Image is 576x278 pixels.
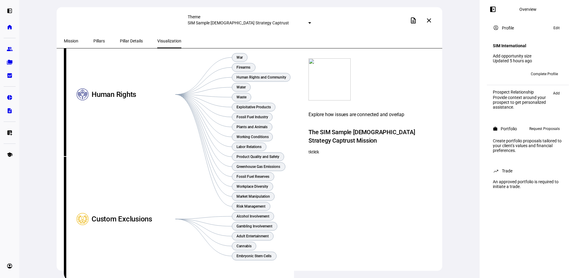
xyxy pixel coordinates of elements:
[236,75,286,79] text: Human Rights and Community
[308,149,422,155] div: tktktk
[410,17,417,24] mat-icon: description
[308,111,422,118] div: Explore how issues are connected and overlap
[236,125,268,129] text: Plants and Animals
[7,130,13,136] eth-mat-symbol: list_alt_add
[493,90,550,94] div: Prospect Relationship
[236,184,268,189] text: Workplace Diversity
[64,39,78,43] span: Mission
[493,58,563,63] div: Updated 5 hours ago
[550,90,563,97] button: Add
[4,69,16,82] a: bid_landscape
[493,95,550,110] div: Provide context around your prospect to get personalized assistance.
[236,244,252,248] text: Cannabis
[4,21,16,33] a: home
[493,25,499,31] mat-icon: account_circle
[236,85,246,89] text: Water
[531,69,558,79] span: Complete Profile
[553,90,560,97] span: Add
[236,175,269,179] text: Fossil Fuel Reserves
[7,94,13,100] eth-mat-symbol: pie_chart
[493,24,563,32] eth-panel-overview-card-header: Profile
[7,73,13,79] eth-mat-symbol: bid_landscape
[236,105,271,109] text: Exploitative Products
[493,54,531,58] a: Add opportunity size
[120,39,143,43] span: Pillar Details
[7,8,13,14] eth-mat-symbol: left_panel_open
[93,39,105,43] span: Pillars
[489,177,566,191] div: An approved portfolio is required to initiate a trade.
[7,46,13,52] eth-mat-symbol: group
[496,72,500,76] span: JD
[236,214,269,218] text: Alcohol Involvement
[553,24,560,32] span: Edit
[157,39,181,43] span: Visualization
[236,145,261,149] text: Labor Relations
[529,125,560,132] span: Request Proposals
[4,56,16,68] a: folder_copy
[493,126,498,131] mat-icon: work
[493,125,563,132] eth-panel-overview-card-header: Portfolio
[489,6,496,13] mat-icon: left_panel_open
[425,17,433,24] mat-icon: close
[236,254,271,258] text: Embryonic Stem Cells
[236,135,269,139] text: Working Conditions
[7,24,13,30] eth-mat-symbol: home
[236,65,250,69] text: Firearms
[92,32,175,157] div: Human Rights
[493,43,526,48] h4: SIM International
[188,20,289,25] mat-select-trigger: SIM Sample [DEMOGRAPHIC_DATA] Strategy Captrust
[236,165,280,169] text: Greenhouse Gas Emissions
[493,168,499,174] mat-icon: trending_up
[493,167,563,175] eth-panel-overview-card-header: Trade
[489,136,566,155] div: Create portfolio proposals tailored to your client's values and financial preferences.
[236,95,247,99] text: Waste
[4,105,16,117] a: description
[7,59,13,65] eth-mat-symbol: folder_copy
[236,155,279,159] text: Product Quality and Safety
[519,7,537,12] div: Overview
[4,43,16,55] a: group
[550,24,563,32] button: Edit
[502,168,512,173] div: Trade
[236,194,270,199] text: Market Manipulation
[308,58,351,100] img: values.svg
[188,14,311,19] div: Theme
[501,126,517,131] div: Portfolio
[236,224,272,228] text: Gambling Involvement
[236,55,243,60] text: War
[236,115,268,119] text: Fossil Fuel Industry
[502,26,514,30] div: Profile
[526,125,563,132] button: Request Proposals
[7,263,13,269] eth-mat-symbol: account_circle
[236,234,269,238] text: Adult Entertainment
[7,152,13,158] eth-mat-symbol: school
[308,128,422,145] h2: The SIM Sample [DEMOGRAPHIC_DATA] Strategy Captrust Mission
[7,108,13,114] eth-mat-symbol: description
[526,69,563,79] button: Complete Profile
[4,91,16,103] a: pie_chart
[236,204,265,209] text: Risk Management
